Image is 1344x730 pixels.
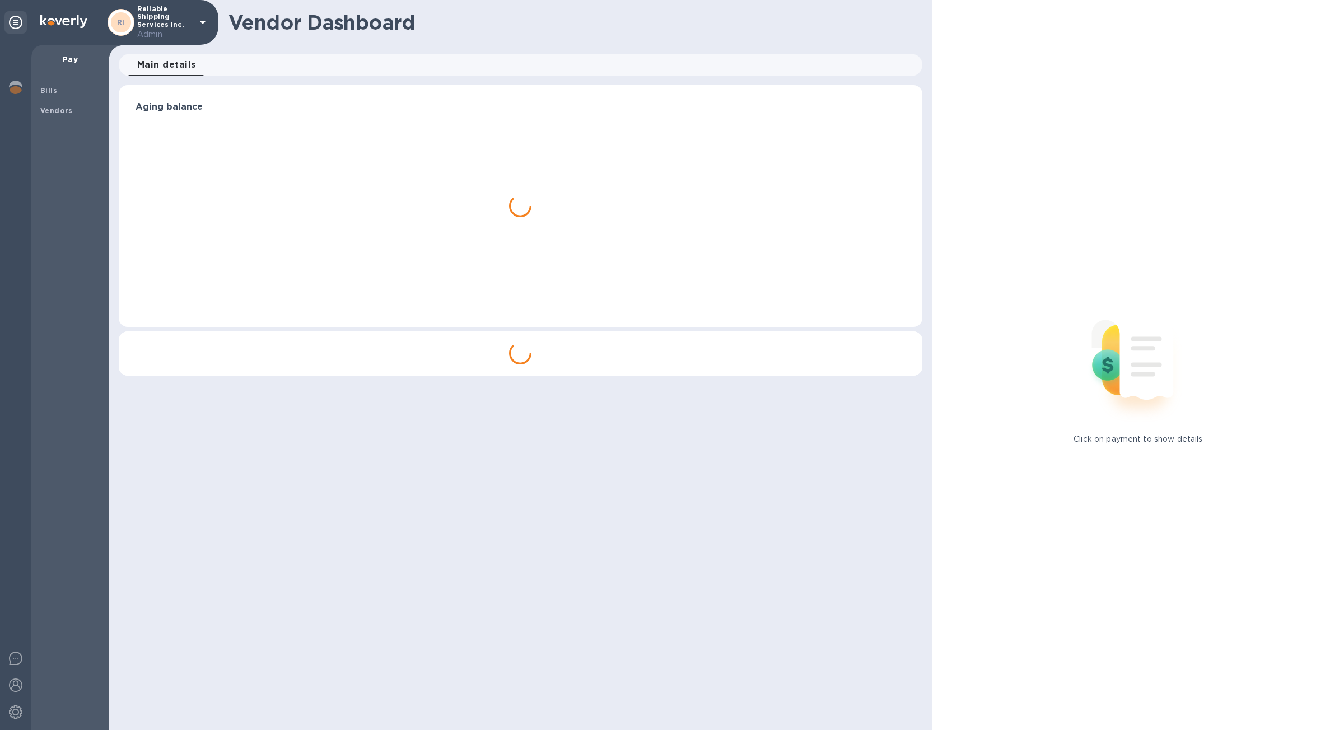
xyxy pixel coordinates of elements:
[137,57,196,73] span: Main details
[137,29,193,40] p: Admin
[228,11,914,34] h1: Vendor Dashboard
[1074,433,1202,445] p: Click on payment to show details
[40,106,73,115] b: Vendors
[136,102,906,113] h3: Aging balance
[40,86,57,95] b: Bills
[117,18,125,26] b: RI
[137,5,193,40] p: Reliable Shipping Services Inc.
[40,15,87,28] img: Logo
[40,54,100,65] p: Pay
[4,11,27,34] div: Unpin categories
